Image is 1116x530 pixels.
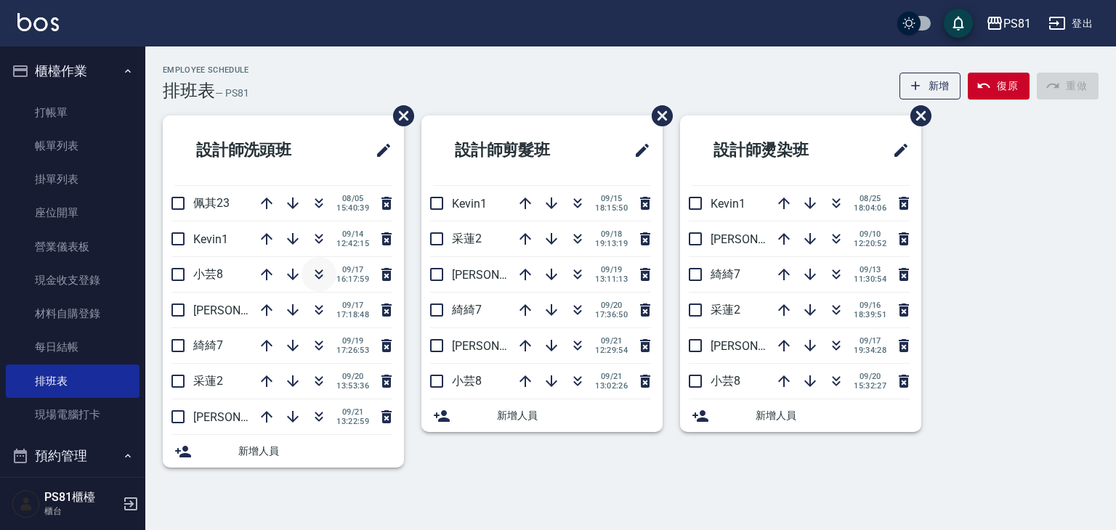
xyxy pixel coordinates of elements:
span: 09/15 [595,194,628,203]
span: [PERSON_NAME]3 [711,232,804,246]
span: 09/14 [336,229,369,239]
span: 綺綺7 [452,303,482,317]
button: 新增 [899,73,961,99]
span: 09/20 [595,301,628,310]
span: 采蓮2 [452,232,482,245]
h6: — PS81 [215,86,249,101]
img: Logo [17,13,59,31]
span: 09/18 [595,229,628,239]
span: 18:15:50 [595,203,628,213]
button: 預約管理 [6,437,139,475]
span: 17:26:53 [336,346,369,355]
span: 09/21 [336,407,369,417]
span: 18:39:51 [854,310,886,319]
span: 15:40:39 [336,203,369,213]
span: 綺綺7 [711,267,740,281]
h2: 設計師燙染班 [692,124,857,176]
span: 刪除班表 [382,94,416,137]
span: 09/19 [336,336,369,346]
div: 新增人員 [680,399,921,432]
h2: 設計師剪髮班 [433,124,598,176]
span: 12:20:52 [854,239,886,248]
span: 修改班表的標題 [883,133,910,168]
span: 16:17:59 [336,274,369,284]
span: 11:30:54 [854,274,886,284]
span: 17:36:50 [595,310,628,319]
span: [PERSON_NAME]6 [452,268,546,282]
span: Kevin1 [452,197,487,211]
span: 13:02:26 [595,381,628,391]
span: 09/16 [854,301,886,310]
button: 登出 [1043,10,1099,37]
button: save [944,9,973,38]
p: 櫃台 [44,505,118,518]
a: 掛單列表 [6,163,139,196]
span: 09/20 [854,372,886,381]
img: Person [12,489,41,518]
span: 17:18:48 [336,310,369,319]
div: PS81 [1003,15,1031,33]
span: 08/05 [336,194,369,203]
a: 帳單列表 [6,129,139,163]
span: 小芸8 [452,374,482,388]
span: 09/13 [854,265,886,274]
span: 09/20 [336,372,369,381]
button: 復原 [968,73,1030,99]
h2: Employee Schedule [163,65,249,75]
span: 采蓮2 [711,303,740,317]
span: [PERSON_NAME]6 [711,339,804,353]
span: 09/17 [336,301,369,310]
h2: 設計師洗頭班 [174,124,339,176]
button: 櫃檯作業 [6,52,139,90]
a: 現場電腦打卡 [6,398,139,431]
span: 12:42:15 [336,239,369,248]
span: 新增人員 [756,408,910,423]
a: 排班表 [6,364,139,398]
span: 刪除班表 [899,94,934,137]
span: 18:04:06 [854,203,886,213]
span: 09/21 [595,372,628,381]
span: 綺綺7 [193,338,223,352]
span: 09/17 [336,265,369,274]
span: [PERSON_NAME]6 [193,303,287,317]
a: 現金收支登錄 [6,264,139,297]
span: 19:34:28 [854,346,886,355]
span: 小芸8 [193,267,223,281]
div: 新增人員 [421,399,663,432]
span: 08/25 [854,194,886,203]
span: 19:13:19 [595,239,628,248]
span: 修改班表的標題 [366,133,392,168]
span: 12:29:54 [595,346,628,355]
span: 新增人員 [497,408,651,423]
button: PS81 [980,9,1037,38]
a: 每日結帳 [6,330,139,364]
h5: PS81櫃檯 [44,490,118,505]
div: 新增人員 [163,435,404,468]
span: 09/19 [595,265,628,274]
span: 新增人員 [238,444,392,459]
span: Kevin1 [711,197,745,211]
span: 佩其23 [193,196,230,210]
a: 座位開單 [6,196,139,229]
span: 15:32:27 [854,381,886,391]
h3: 排班表 [163,81,215,101]
span: 13:11:13 [595,274,628,284]
a: 營業儀表板 [6,230,139,264]
span: 13:53:36 [336,381,369,391]
span: 09/21 [595,336,628,346]
span: 09/10 [854,229,886,239]
span: [PERSON_NAME]3 [452,339,546,353]
a: 材料自購登錄 [6,297,139,330]
span: 小芸8 [711,374,740,388]
a: 打帳單 [6,96,139,129]
span: 修改班表的標題 [625,133,651,168]
span: 采蓮2 [193,374,223,388]
span: 刪除班表 [641,94,675,137]
span: 09/17 [854,336,886,346]
span: 13:22:59 [336,417,369,426]
span: [PERSON_NAME]3 [193,410,287,424]
span: Kevin1 [193,232,228,246]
